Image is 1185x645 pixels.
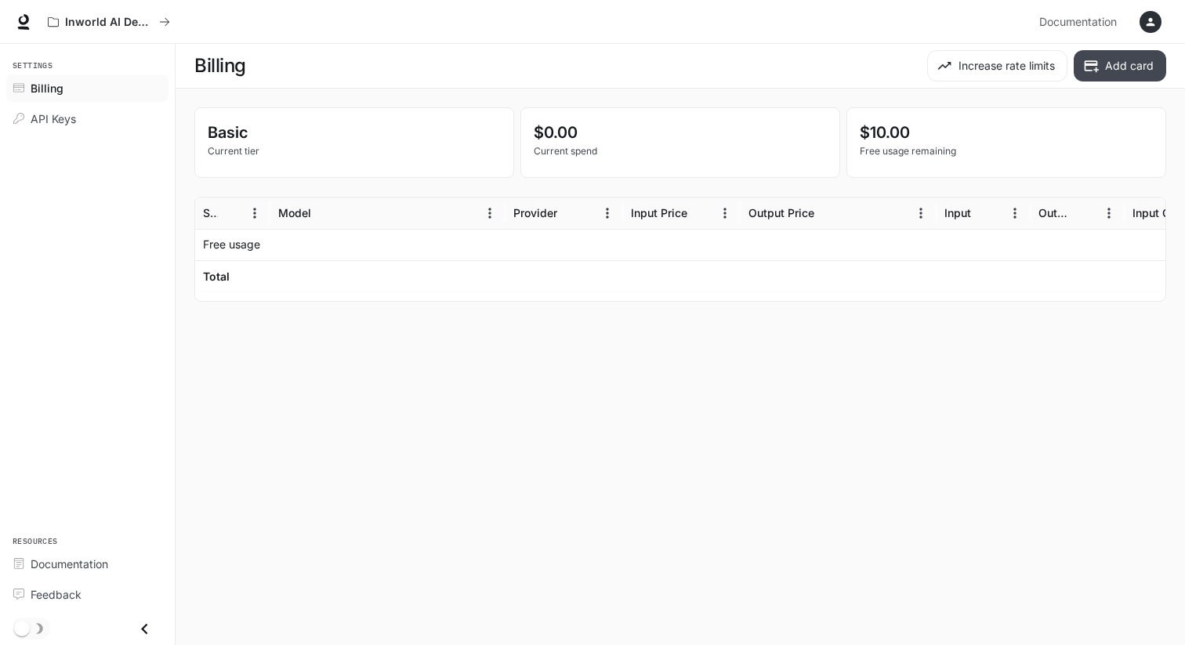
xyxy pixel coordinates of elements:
div: Input Price [631,206,687,219]
span: Feedback [31,586,82,603]
a: Feedback [6,581,169,608]
p: $10.00 [860,121,1153,144]
a: Billing [6,74,169,102]
h6: Total [203,269,230,284]
div: Provider [513,206,557,219]
div: Input [944,206,971,219]
div: Model [278,206,311,219]
a: API Keys [6,105,169,132]
div: Output Price [748,206,814,219]
div: Service [203,206,218,219]
button: Sort [689,201,712,225]
button: Menu [478,201,502,225]
p: Free usage remaining [860,144,1153,158]
h1: Billing [194,50,246,82]
span: Billing [31,80,63,96]
p: Free usage [203,237,260,252]
button: Menu [596,201,619,225]
button: Menu [1003,201,1027,225]
button: Menu [713,201,737,225]
a: Documentation [6,550,169,578]
div: Output [1038,206,1072,219]
p: Inworld AI Demos [65,16,153,29]
span: Dark mode toggle [14,619,30,636]
button: Sort [313,201,336,225]
p: Current tier [208,144,501,158]
p: Basic [208,121,501,144]
button: Sort [816,201,839,225]
button: Menu [909,201,933,225]
button: Increase rate limits [927,50,1067,82]
button: Sort [219,201,243,225]
button: Menu [243,201,266,225]
span: Documentation [31,556,108,572]
button: Add card [1074,50,1166,82]
a: Documentation [1033,6,1129,38]
button: Sort [1074,201,1097,225]
button: Close drawer [127,613,162,645]
button: Menu [1097,201,1121,225]
button: Sort [973,201,996,225]
button: All workspaces [41,6,177,38]
p: Current spend [534,144,827,158]
span: API Keys [31,111,76,127]
span: Documentation [1039,13,1117,32]
p: $0.00 [534,121,827,144]
button: Sort [559,201,582,225]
